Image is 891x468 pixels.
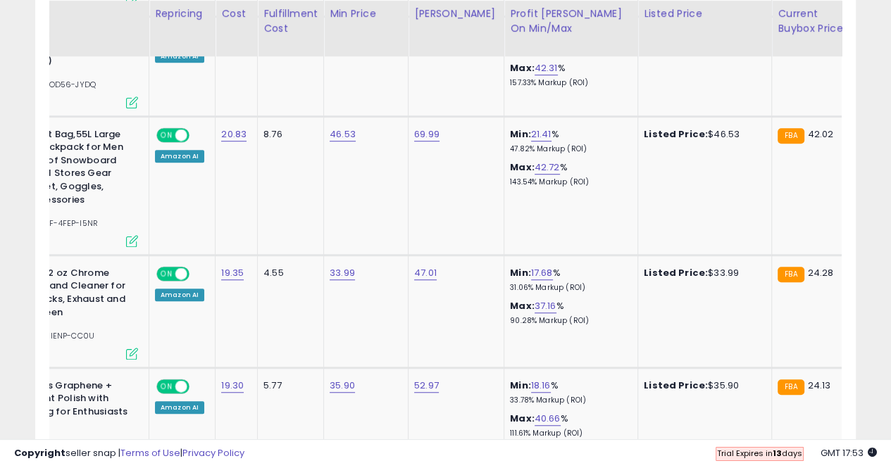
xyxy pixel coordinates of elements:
p: 31.06% Markup (ROI) [510,283,627,293]
a: 42.31 [535,61,558,75]
b: 13 [773,448,782,459]
a: 46.53 [330,127,356,141]
a: 52.97 [414,379,439,393]
div: Current Buybox Price [778,6,850,36]
span: ON [158,267,175,279]
a: 42.72 [535,160,560,175]
p: 33.78% Markup (ROI) [510,396,627,405]
p: 47.82% Markup (ROI) [510,144,627,154]
span: OFF [187,267,210,279]
strong: Copyright [14,446,66,460]
span: 24.28 [808,266,834,279]
b: Max: [510,412,535,425]
div: Amazon AI [155,50,204,63]
span: 24.13 [808,379,831,392]
span: | SKU: 9M-OD56-JYDQ [1,79,96,90]
a: 21.41 [531,127,552,141]
b: Listed Price: [644,127,708,141]
span: OFF [187,380,210,392]
div: % [510,62,627,88]
div: 8.76 [263,128,313,141]
div: % [510,300,627,326]
small: FBA [778,267,804,282]
a: Privacy Policy [182,446,244,460]
div: Fulfillment Cost [263,6,318,36]
b: Listed Price: [644,266,708,279]
a: 35.90 [330,379,355,393]
span: Trial Expires in days [717,448,802,459]
a: 19.30 [221,379,244,393]
a: Terms of Use [120,446,180,460]
b: Min: [510,266,531,279]
b: Min: [510,379,531,392]
a: 20.83 [221,127,247,141]
b: Max: [510,299,535,312]
b: Listed Price: [644,379,708,392]
div: Amazon AI [155,150,204,163]
div: Cost [221,6,251,21]
a: 19.35 [221,266,244,280]
a: 69.99 [414,127,440,141]
div: Listed Price [644,6,766,21]
div: Amazon AI [155,289,204,301]
div: $33.99 [644,267,761,279]
a: 47.01 [414,266,437,280]
a: 37.16 [535,299,556,313]
div: % [510,412,627,438]
div: seller snap | | [14,447,244,460]
div: [PERSON_NAME] [414,6,498,21]
a: 33.99 [330,266,355,280]
div: Profit [PERSON_NAME] on Min/Max [510,6,632,36]
p: 90.28% Markup (ROI) [510,316,627,326]
span: OFF [187,129,210,141]
span: 2025-10-11 17:53 GMT [821,446,877,460]
span: 42.02 [808,127,834,141]
small: FBA [778,379,804,395]
b: Max: [510,61,535,75]
p: 157.33% Markup (ROI) [510,78,627,88]
span: ON [158,380,175,392]
div: 5.77 [263,379,313,392]
b: Min: [510,127,531,141]
div: Min Price [330,6,402,21]
span: | SKU: BF-4FEP-I5NR [15,217,98,229]
div: 4.55 [263,267,313,279]
small: FBA [778,128,804,144]
span: | SKU: DB-IENP-CC0U [6,330,94,341]
b: Max: [510,160,535,174]
div: % [510,161,627,187]
a: 18.16 [531,379,551,393]
div: Amazon AI [155,401,204,414]
div: $46.53 [644,128,761,141]
p: 143.54% Markup (ROI) [510,177,627,187]
div: Repricing [155,6,209,21]
div: % [510,128,627,154]
span: ON [158,129,175,141]
th: The percentage added to the cost of goods (COGS) that forms the calculator for Min & Max prices. [504,1,638,56]
div: % [510,267,627,293]
div: $35.90 [644,379,761,392]
div: % [510,379,627,405]
a: 17.68 [531,266,553,280]
a: 40.66 [535,412,561,426]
